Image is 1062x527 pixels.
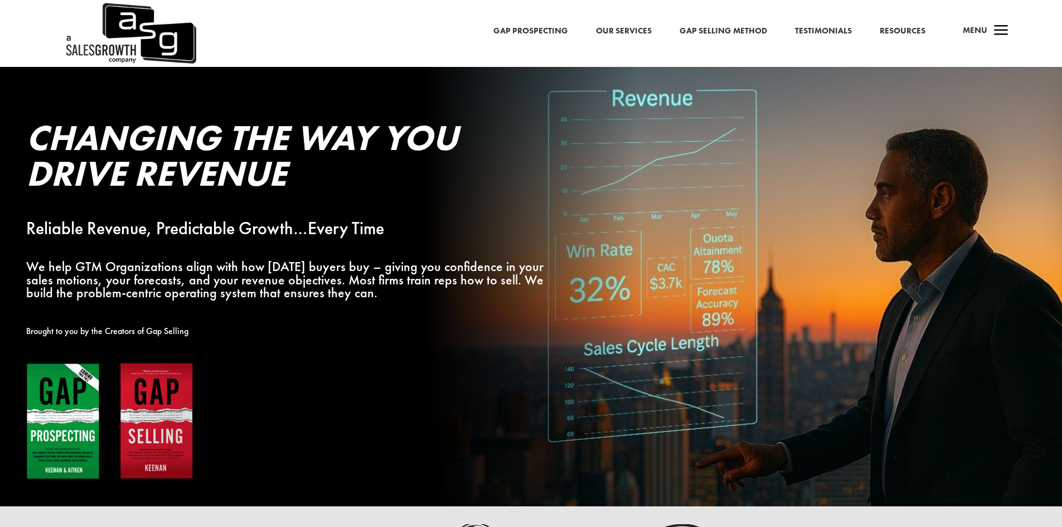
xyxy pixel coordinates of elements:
[596,24,652,38] a: Our Services
[680,24,767,38] a: Gap Selling Method
[795,24,852,38] a: Testimonials
[26,260,548,299] p: We help GTM Organizations align with how [DATE] buyers buy – giving you confidence in your sales ...
[26,222,548,235] p: Reliable Revenue, Predictable Growth…Every Time
[26,325,548,338] p: Brought to you by the Creators of Gap Selling
[26,120,548,197] h2: Changing the Way You Drive Revenue
[493,24,568,38] a: Gap Prospecting
[26,362,193,480] img: Gap Books
[990,20,1012,42] span: a
[880,24,925,38] a: Resources
[963,25,987,36] span: Menu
